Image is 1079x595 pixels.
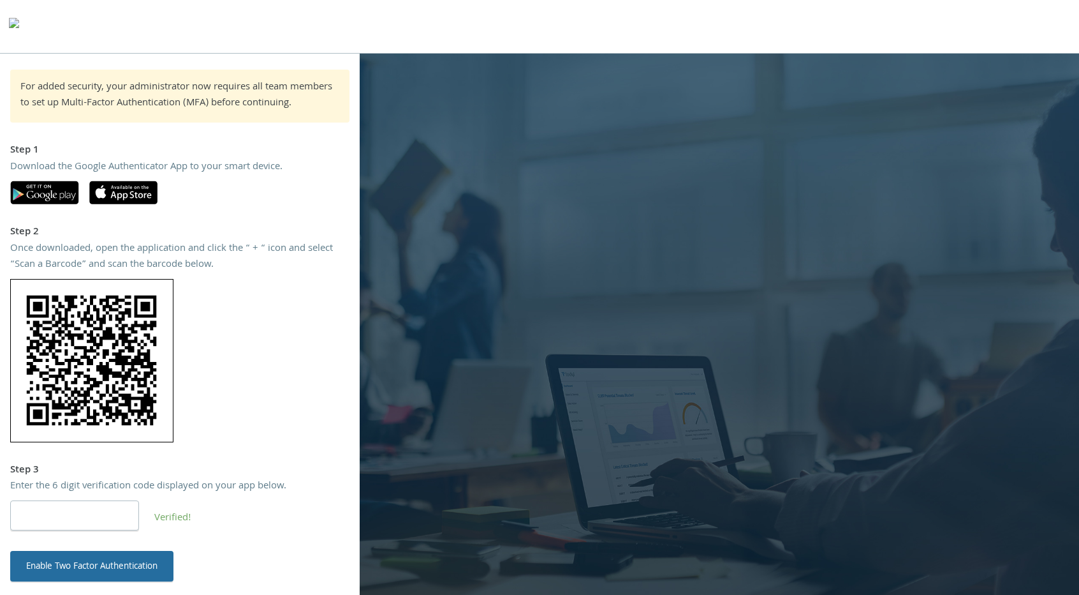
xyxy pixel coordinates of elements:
[10,462,39,479] strong: Step 3
[10,479,349,495] div: Enter the 6 digit verification code displayed on your app below.
[10,551,173,582] button: Enable Two Factor Authentication
[10,241,349,274] div: Once downloaded, open the application and click the “ + “ icon and select “Scan a Barcode” and sc...
[89,181,158,204] img: apple-app-store.svg
[10,142,39,159] strong: Step 1
[10,224,39,241] strong: Step 2
[10,181,79,204] img: google-play.svg
[9,13,19,39] img: todyl-logo-dark.svg
[20,80,339,112] div: For added security, your administrator now requires all team members to set up Multi-Factor Authe...
[10,160,349,176] div: Download the Google Authenticator App to your smart device.
[154,510,191,527] span: Verified!
[10,279,173,442] img: oIJBuhGicOUAAAAASUVORK5CYII=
